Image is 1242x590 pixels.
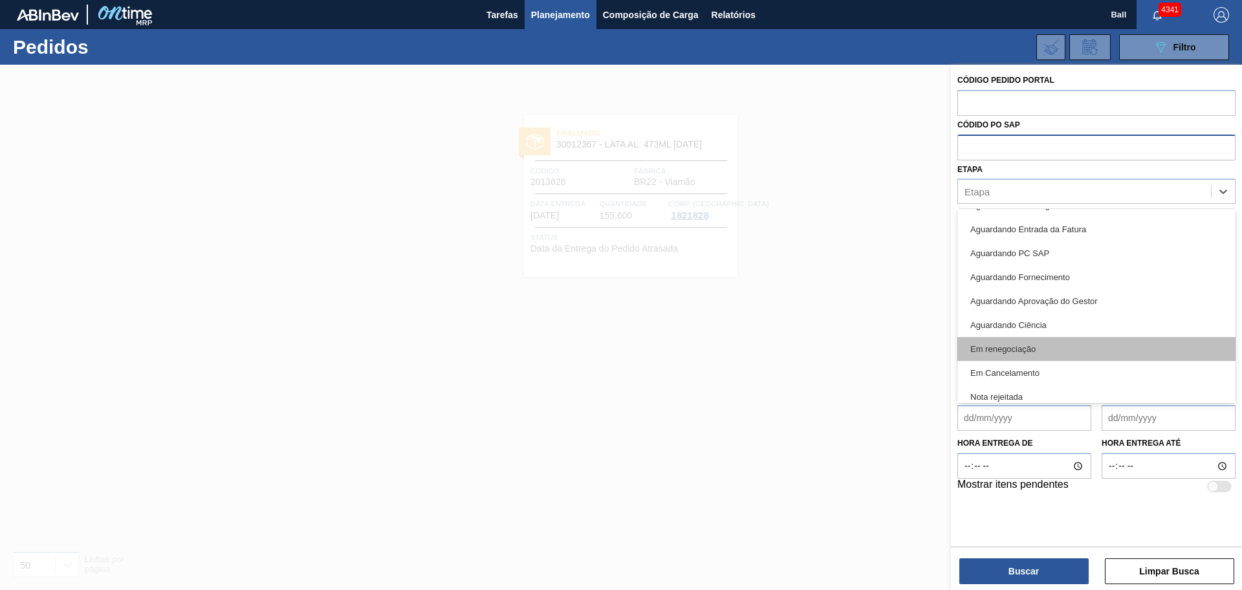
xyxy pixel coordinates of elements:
h1: Pedidos [13,39,206,54]
button: Notificações [1137,6,1178,24]
div: Aguardando Fornecimento [957,265,1236,289]
label: Código Pedido Portal [957,76,1054,85]
div: Etapa [964,186,990,197]
div: Em renegociação [957,337,1236,361]
span: 4341 [1159,3,1181,17]
img: Logout [1214,7,1229,23]
span: Tarefas [486,7,518,23]
label: Hora entrega até [1102,434,1236,453]
div: Aguardando Ciência [957,313,1236,337]
span: Composição de Carga [603,7,699,23]
div: Nota rejeitada [957,385,1236,409]
div: Aguardando Aprovação do Gestor [957,289,1236,313]
span: Planejamento [531,7,590,23]
label: Mostrar itens pendentes [957,479,1069,494]
div: Solicitação de Revisão de Pedidos [1069,34,1111,60]
button: Filtro [1119,34,1229,60]
div: Aguardando PC SAP [957,241,1236,265]
span: Filtro [1173,42,1196,52]
label: Etapa [957,165,983,174]
label: Códido PO SAP [957,120,1020,129]
img: TNhmsLtSVTkK8tSr43FrP2fwEKptu5GPRR3wAAAABJRU5ErkJggg== [17,9,79,21]
div: Em Cancelamento [957,361,1236,385]
label: Hora entrega de [957,434,1091,453]
span: Relatórios [712,7,756,23]
div: Importar Negociações dos Pedidos [1036,34,1065,60]
input: dd/mm/yyyy [957,405,1091,431]
div: Aguardando Entrada da Fatura [957,217,1236,241]
label: Destino [957,208,992,217]
input: dd/mm/yyyy [1102,405,1236,431]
